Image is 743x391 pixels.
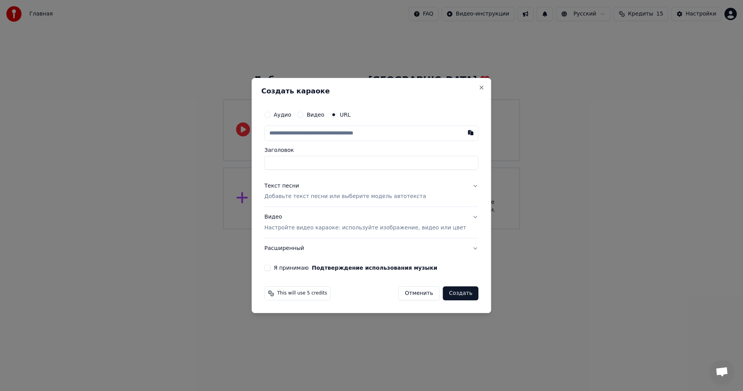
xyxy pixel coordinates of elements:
p: Настройте видео караоке: используйте изображение, видео или цвет [264,224,466,232]
div: Текст песни [264,182,299,190]
button: Расширенный [264,238,478,258]
label: Видео [306,112,324,117]
h2: Создать караоке [261,88,481,95]
button: Создать [443,286,478,300]
div: Видео [264,214,466,232]
button: Текст песниДобавьте текст песни или выберите модель автотекста [264,176,478,207]
button: ВидеоНастройте видео караоке: используйте изображение, видео или цвет [264,207,478,238]
button: Я принимаю [312,265,437,270]
label: URL [340,112,351,117]
label: Я принимаю [274,265,437,270]
button: Отменить [398,286,440,300]
label: Заголовок [264,147,478,153]
p: Добавьте текст песни или выберите модель автотекста [264,193,426,201]
span: This will use 5 credits [277,290,327,296]
label: Аудио [274,112,291,117]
